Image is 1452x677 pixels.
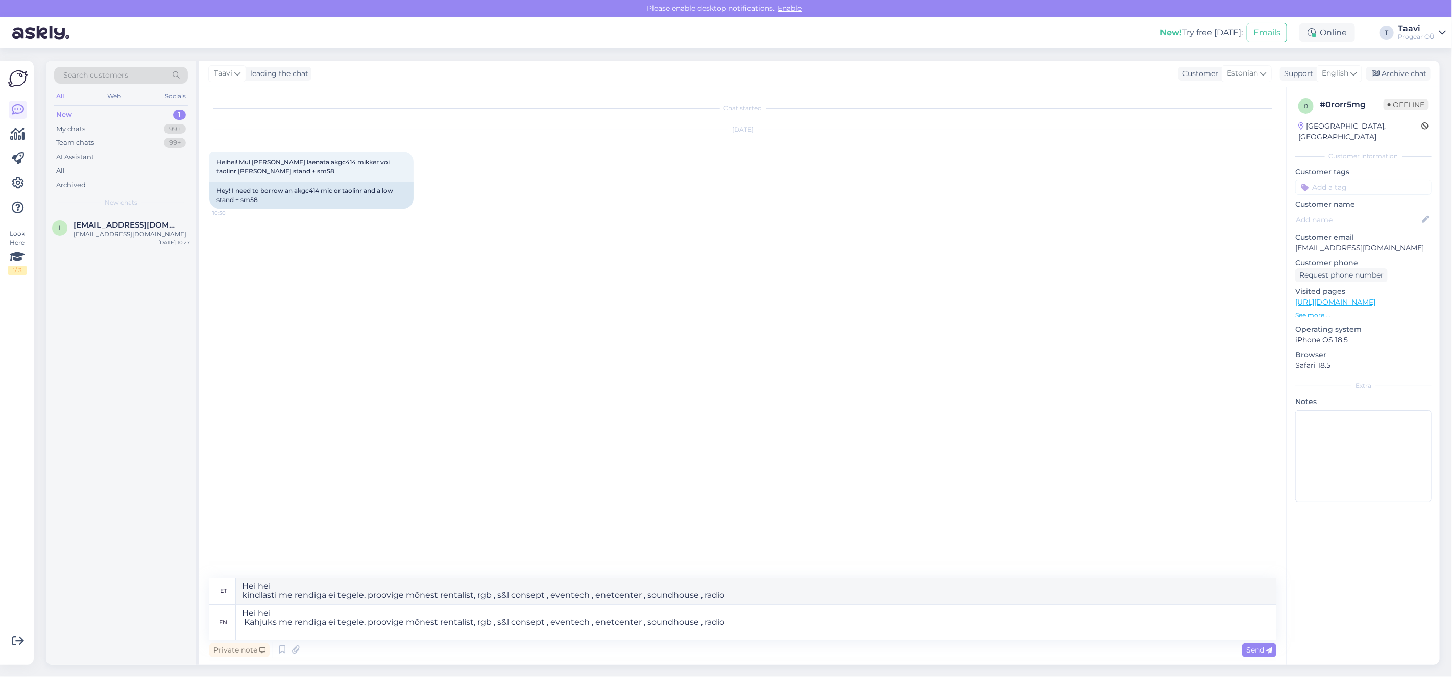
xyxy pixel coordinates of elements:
div: [GEOGRAPHIC_DATA], [GEOGRAPHIC_DATA] [1298,121,1421,142]
span: Heihei! Mul [PERSON_NAME] laenata akgc414 mikker voi taolinr [PERSON_NAME] stand + sm58 [216,158,391,175]
div: T [1380,26,1394,40]
span: Search customers [63,70,128,81]
p: [EMAIL_ADDRESS][DOMAIN_NAME] [1295,243,1432,254]
div: 1 [173,110,186,120]
div: Look Here [8,229,27,275]
div: Archive chat [1366,67,1431,81]
div: Try free [DATE]: [1160,27,1243,39]
span: 0 [1304,102,1308,110]
div: Online [1299,23,1355,42]
div: Socials [163,90,188,103]
p: See more ... [1295,311,1432,320]
p: Browser [1295,349,1432,360]
div: Chat started [209,104,1276,113]
div: 1 / 3 [8,266,27,275]
div: AI Assistant [56,152,94,162]
p: Customer name [1295,199,1432,210]
p: Notes [1295,396,1432,407]
input: Add a tag [1295,180,1432,195]
div: [DATE] [209,125,1276,134]
a: TaaviProgear OÜ [1398,24,1446,41]
input: Add name [1296,214,1420,225]
span: New chats [105,198,137,207]
p: Safari 18.5 [1295,360,1432,371]
span: Offline [1384,99,1429,110]
div: All [56,166,65,176]
div: en [220,614,228,631]
div: Support [1280,68,1313,79]
div: [EMAIL_ADDRESS][DOMAIN_NAME] [74,230,190,239]
div: leading the chat [246,68,308,79]
div: Archived [56,180,86,190]
div: Taavi [1398,24,1435,33]
div: Team chats [56,138,94,148]
img: Askly Logo [8,69,28,88]
div: Extra [1295,381,1432,390]
b: New! [1160,28,1182,37]
textarea: Hei hei Kahjuks me rendiga ei tegele, proovige mõnest rentalist, rgb , s&l consept , eventech , e... [236,605,1276,640]
p: Customer email [1295,232,1432,243]
div: Hey! I need to borrow an akgc414 mic or taolinr and a low stand + sm58 [209,182,414,209]
div: Private note [209,643,270,657]
span: Taavi [214,68,232,79]
span: izzuddinapandi@gmail.com [74,220,180,230]
div: Customer information [1295,152,1432,161]
div: # 0rorr5mg [1320,98,1384,111]
p: Customer phone [1295,258,1432,268]
span: Estonian [1227,68,1258,79]
div: Request phone number [1295,268,1388,282]
p: Customer tags [1295,167,1432,178]
div: My chats [56,124,85,134]
span: Send [1246,645,1272,655]
div: [DATE] 10:27 [158,239,190,246]
p: Operating system [1295,324,1432,335]
div: Web [106,90,124,103]
div: et [220,582,227,599]
a: [URL][DOMAIN_NAME] [1295,297,1375,307]
span: Enable [775,4,805,13]
div: 99+ [164,124,186,134]
textarea: Hei hei kindlasti me rendiga ei tegele, proovige mõnest rentalist, rgb , s&l consept , eventech ,... [236,578,1276,604]
div: Progear OÜ [1398,33,1435,41]
div: 99+ [164,138,186,148]
div: All [54,90,66,103]
span: 10:50 [212,209,251,217]
p: iPhone OS 18.5 [1295,335,1432,345]
div: Customer [1178,68,1218,79]
button: Emails [1247,23,1287,42]
div: New [56,110,72,120]
span: English [1322,68,1348,79]
p: Visited pages [1295,286,1432,297]
span: i [59,224,61,232]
